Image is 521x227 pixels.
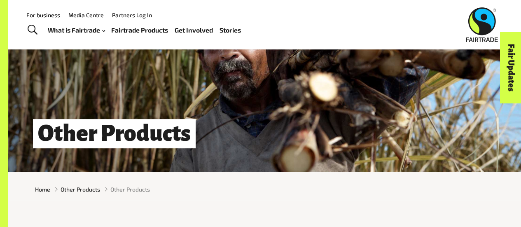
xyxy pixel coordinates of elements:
[61,185,100,194] a: Other Products
[35,185,50,194] a: Home
[110,185,150,194] span: Other Products
[112,12,152,19] a: Partners Log In
[466,7,498,42] img: Fairtrade Australia New Zealand logo
[48,24,105,36] a: What is Fairtrade
[33,119,196,148] h1: Other Products
[220,24,241,36] a: Stories
[26,12,60,19] a: For business
[175,24,213,36] a: Get Involved
[111,24,168,36] a: Fairtrade Products
[22,20,42,40] a: Toggle Search
[68,12,104,19] a: Media Centre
